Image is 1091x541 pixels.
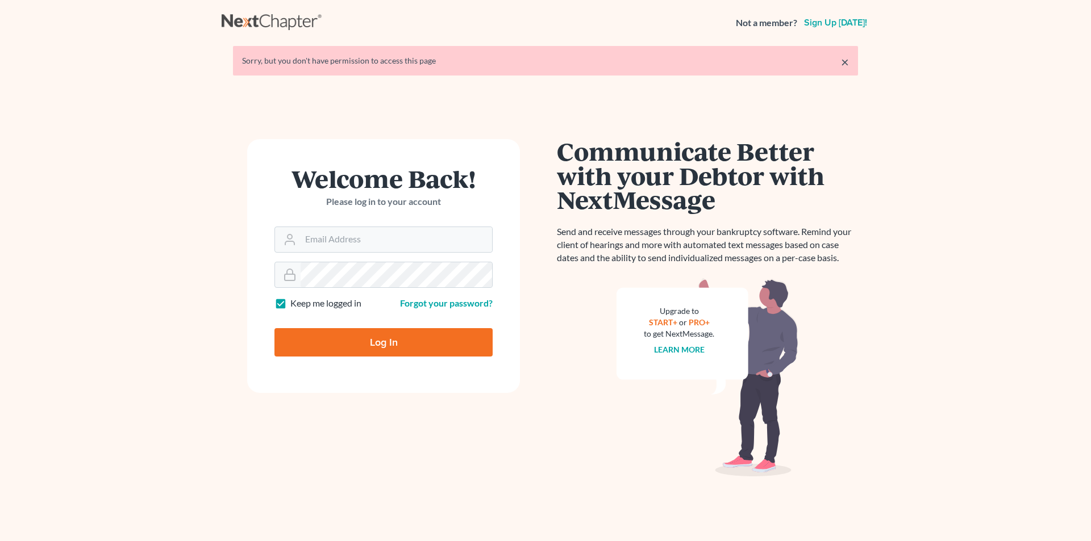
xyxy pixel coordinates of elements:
p: Send and receive messages through your bankruptcy software. Remind your client of hearings and mo... [557,225,858,265]
a: PRO+ [689,317,710,327]
h1: Communicate Better with your Debtor with NextMessage [557,139,858,212]
span: or [679,317,687,327]
label: Keep me logged in [290,297,361,310]
p: Please log in to your account [274,195,493,208]
input: Log In [274,328,493,357]
strong: Not a member? [736,16,797,30]
div: Upgrade to [644,305,714,317]
img: nextmessage_bg-59042aed3d76b12b5cd301f8e5b87938c9018125f34e5fa2b7a6b67550977c72.svg [617,278,798,477]
a: × [841,55,849,69]
h1: Welcome Back! [274,166,493,191]
div: Sorry, but you don't have permission to access this page [242,55,849,66]
div: to get NextMessage. [644,328,714,339]
a: Sign up [DATE]! [802,18,869,27]
a: Forgot your password? [400,297,493,308]
a: START+ [649,317,677,327]
input: Email Address [301,227,492,252]
a: Learn more [654,345,705,354]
